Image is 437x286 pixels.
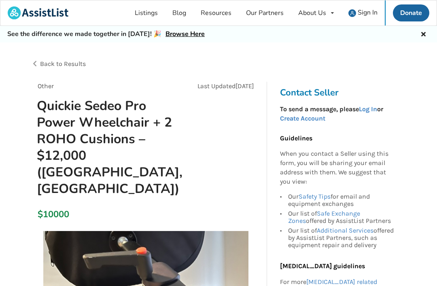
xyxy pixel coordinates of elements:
a: Blog [165,0,193,25]
span: Sign In [358,8,378,17]
div: Our list of offered by AssistList Partners, such as equipment repair and delivery [288,226,396,249]
span: Last Updated [197,82,235,90]
h1: Quickie Sedeo Pro Power Wheelchair + 2 ROHO Cushions – $12,000 ([GEOGRAPHIC_DATA], [GEOGRAPHIC_DA... [30,97,188,197]
a: Resources [193,0,239,25]
img: assistlist-logo [8,6,68,19]
a: Safe Exchange Zones [288,210,360,225]
a: Additional Services [317,227,373,234]
div: Our for email and equipment exchanges [288,193,396,209]
a: user icon Sign In [341,0,385,25]
div: Our list of offered by AssistList Partners [288,209,396,226]
span: Back to Results [40,60,86,68]
a: Create Account [280,114,325,122]
h3: Contact Seller [280,87,400,98]
p: When you contact a Seller using this form, you will be sharing your email address with them. We s... [280,149,396,186]
a: Log In [359,105,377,113]
div: $10000 [38,209,39,220]
span: Other [38,82,54,90]
h5: See the difference we made together in [DATE]! 🎉 [7,30,205,38]
div: About Us [298,10,326,16]
b: [MEDICAL_DATA] guidelines [280,262,365,270]
b: Guidelines [280,134,312,142]
a: Donate [393,4,429,21]
strong: To send a message, please or [280,105,383,122]
a: Safety Tips [299,193,331,200]
a: Our Partners [239,0,291,25]
a: Listings [127,0,165,25]
span: [DATE] [235,82,254,90]
a: Browse Here [165,30,205,38]
img: user icon [348,9,356,17]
